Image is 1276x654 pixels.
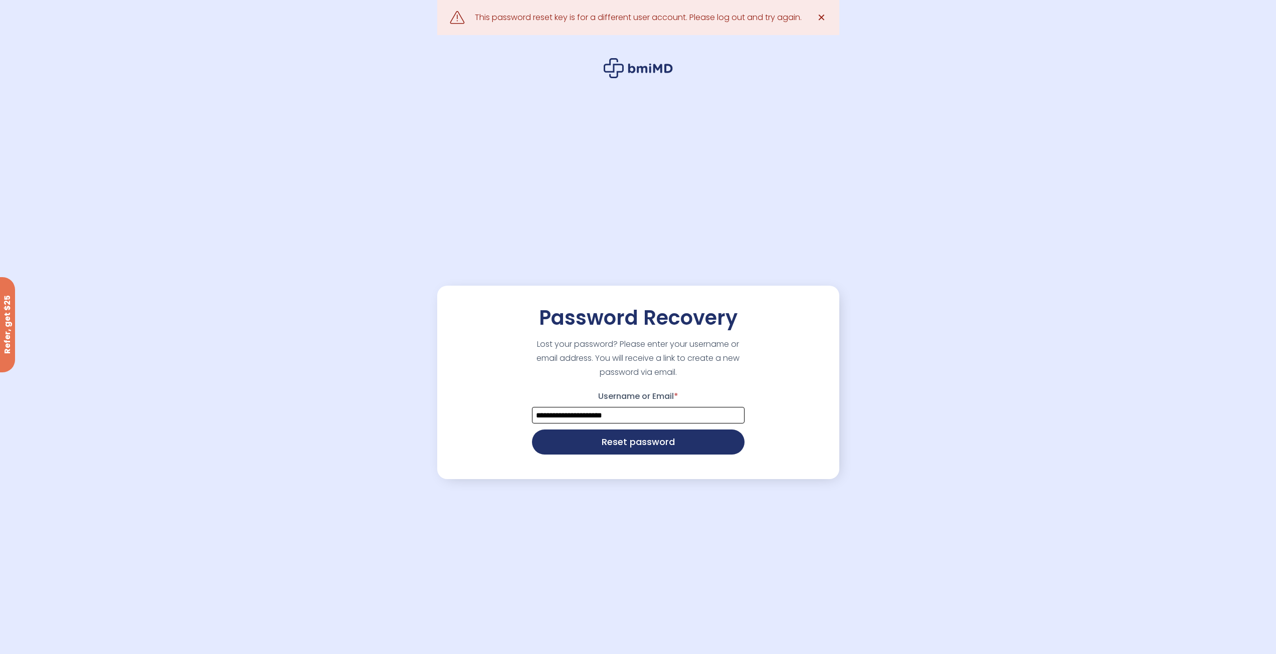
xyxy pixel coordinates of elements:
a: ✕ [812,8,832,28]
p: Lost your password? Please enter your username or email address. You will receive a link to creat... [530,337,746,379]
label: Username or Email [532,388,745,404]
div: This password reset key is for a different user account. Please log out and try again. [475,11,802,25]
span: ✕ [817,11,826,25]
button: Reset password [532,429,745,455]
h2: Password Recovery [539,306,738,330]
